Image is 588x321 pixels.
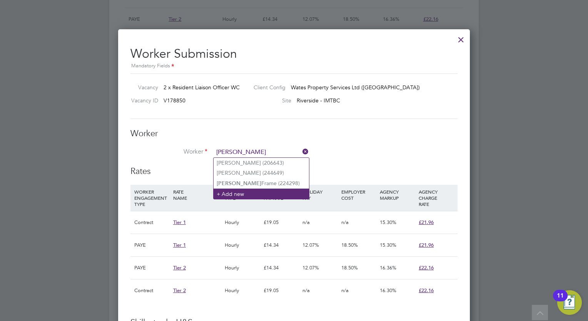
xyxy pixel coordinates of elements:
[557,290,582,315] button: Open Resource Center, 11 new notifications
[130,128,458,139] h3: Worker
[302,242,319,248] span: 12.07%
[339,185,378,205] div: EMPLOYER COST
[173,264,186,271] span: Tier 2
[132,234,171,256] div: PAYE
[380,287,396,294] span: 16.30%
[132,185,171,211] div: WORKER ENGAGEMENT TYPE
[341,219,349,226] span: n/a
[214,147,309,158] input: Search for...
[132,257,171,279] div: PAYE
[130,148,207,156] label: Worker
[127,97,158,104] label: Vacancy ID
[173,287,186,294] span: Tier 2
[223,279,262,302] div: Hourly
[297,97,340,104] span: Riverside - IMTBC
[302,264,319,271] span: 12.07%
[262,257,301,279] div: £14.34
[302,287,310,294] span: n/a
[262,234,301,256] div: £14.34
[417,185,456,211] div: AGENCY CHARGE RATE
[214,189,309,199] li: + Add new
[223,234,262,256] div: Hourly
[301,185,339,205] div: HOLIDAY PAY
[262,211,301,234] div: £19.05
[247,97,291,104] label: Site
[378,185,417,205] div: AGENCY MARKUP
[164,97,185,104] span: V178850
[171,185,223,205] div: RATE NAME
[173,219,186,226] span: Tier 1
[132,279,171,302] div: Contract
[214,178,309,189] li: Frame (224298)
[380,264,396,271] span: 16.36%
[419,287,434,294] span: £22.16
[262,279,301,302] div: £19.05
[214,168,309,178] li: [PERSON_NAME] (244649)
[164,84,240,91] span: 2 x Resident Liaison Officer WC
[302,219,310,226] span: n/a
[130,40,458,70] h2: Worker Submission
[341,287,349,294] span: n/a
[419,264,434,271] span: £22.16
[214,158,309,168] li: [PERSON_NAME] (206643)
[223,211,262,234] div: Hourly
[380,242,396,248] span: 15.30%
[380,219,396,226] span: 15.30%
[223,257,262,279] div: Hourly
[130,62,458,70] div: Mandatory Fields
[217,180,261,187] b: [PERSON_NAME]
[127,84,158,91] label: Vacancy
[419,242,434,248] span: £21.96
[291,84,420,91] span: Wates Property Services Ltd ([GEOGRAPHIC_DATA])
[130,166,458,177] h3: Rates
[557,296,564,306] div: 11
[341,242,358,248] span: 18.50%
[132,211,171,234] div: Contract
[341,264,358,271] span: 18.50%
[173,242,186,248] span: Tier 1
[419,219,434,226] span: £21.96
[247,84,286,91] label: Client Config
